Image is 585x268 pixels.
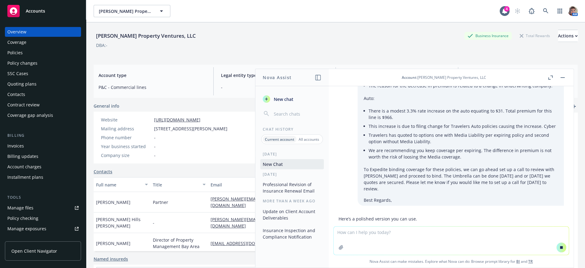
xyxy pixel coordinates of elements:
span: [PERSON_NAME] Property Ventures, LLC [99,8,152,14]
a: [PERSON_NAME][EMAIL_ADDRESS][DOMAIN_NAME] [211,196,281,208]
span: [STREET_ADDRESS][PERSON_NAME] [154,125,227,132]
img: photo [568,6,578,16]
p: We are recommending you keep coverage per expiring. The difference in premium is not worth the ri... [369,147,558,160]
span: Partner [153,199,168,205]
button: Professional Revision of Insurance Renewal Email [260,179,324,196]
div: Policies [7,48,23,58]
button: [PERSON_NAME] Property Ventures, LLC [94,5,170,17]
div: Manage files [7,203,33,213]
div: [DATE] [255,151,329,157]
a: Installment plans [5,172,81,182]
div: Phone number [101,134,152,141]
div: Policy checking [7,213,38,223]
div: Coverage [7,37,26,47]
span: New chat [273,96,293,102]
a: Quoting plans [5,79,81,89]
div: 4 [504,6,509,12]
span: - [154,152,156,159]
span: - [153,220,154,226]
button: Insurance Inspection and Compliance Notification [260,225,324,242]
p: To Expedite binding coverage for these policies, we can go ahead set up a call to review with [PE... [364,166,558,192]
a: [URL][DOMAIN_NAME] [154,117,200,123]
p: Auto: [364,95,558,101]
a: BI [516,259,520,264]
div: Policy changes [7,58,37,68]
a: Coverage gap analysis [5,110,81,120]
a: Account charges [5,162,81,172]
a: Policy changes [5,58,81,68]
p: This increase is due to filing change for Travelers Auto policies causing the increase. Cyber [369,123,558,129]
p: There is a modest 3.3% rate increase on the auto equating to $31. Total premium for this line is ... [369,108,558,121]
span: Accounts [26,9,45,13]
a: Accounts [5,2,81,20]
span: P&C - Commercial lines [99,84,206,90]
a: Manage exposures [5,224,81,234]
a: Contacts [94,168,112,175]
span: [PERSON_NAME] [96,240,130,247]
a: [PERSON_NAME][EMAIL_ADDRESS][DOMAIN_NAME] [211,216,281,229]
p: Travelers has quoted to options one with Media Liability per expiring policy and second option wi... [369,132,558,145]
div: [DATE] [255,172,329,177]
span: Legal entity type [221,72,328,78]
span: - [221,84,328,90]
div: Website [101,117,152,123]
a: [EMAIL_ADDRESS][DOMAIN_NAME] [211,240,287,246]
div: Title [153,182,199,188]
p: Best Regards, [364,197,558,203]
a: Start snowing [511,5,524,17]
button: Actions [558,30,578,42]
div: Billing updates [7,151,38,161]
a: Search [540,5,552,17]
div: Tools [5,194,81,201]
div: Company size [101,152,152,159]
a: Invoices [5,141,81,151]
div: Year business started [101,143,152,150]
div: More than a week ago [255,198,329,204]
button: Full name [94,177,150,192]
div: Quoting plans [7,79,37,89]
div: Billing [5,132,81,139]
span: Open Client Navigator [11,248,57,254]
span: Account type [99,72,206,78]
div: DBA: - [96,42,107,48]
a: Policy checking [5,213,81,223]
button: Update on Client Account Deliverables [260,206,324,223]
div: Total Rewards [517,32,553,40]
div: Manage certificates [7,234,48,244]
div: Overview [7,27,26,37]
button: New chat [260,94,324,105]
span: General info [94,103,119,109]
div: SSC Cases [7,69,28,78]
a: Report a Bug [525,5,538,17]
div: Chat History [255,127,329,132]
span: Nova Assist can make mistakes. Explore what Nova can do: Browse prompt library for and [331,255,571,268]
div: Manage exposures [7,224,46,234]
p: All accounts [299,137,319,142]
div: Email [211,182,309,188]
a: Contract review [5,100,81,110]
span: Account [402,75,416,80]
a: Overview [5,27,81,37]
div: Invoices [7,141,24,151]
a: SSC Cases [5,69,81,78]
span: - [154,134,156,141]
p: Current account [265,137,294,142]
a: TR [528,259,533,264]
a: Billing updates [5,151,81,161]
span: Director of Property Management Bay Area [153,237,206,250]
span: - [154,143,156,150]
p: Here’s a polished version you can use. [339,216,463,222]
input: Search chats [273,109,321,118]
a: Coverage [5,37,81,47]
div: Full name [96,182,141,188]
a: Named insureds [94,256,128,262]
div: Contract review [7,100,40,110]
div: Account charges [7,162,41,172]
div: Coverage gap analysis [7,110,53,120]
button: Email [208,177,318,192]
div: : [PERSON_NAME] Property Ventures, LLC [402,75,486,80]
button: New Chat [260,159,324,169]
span: [PERSON_NAME] [96,199,130,205]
